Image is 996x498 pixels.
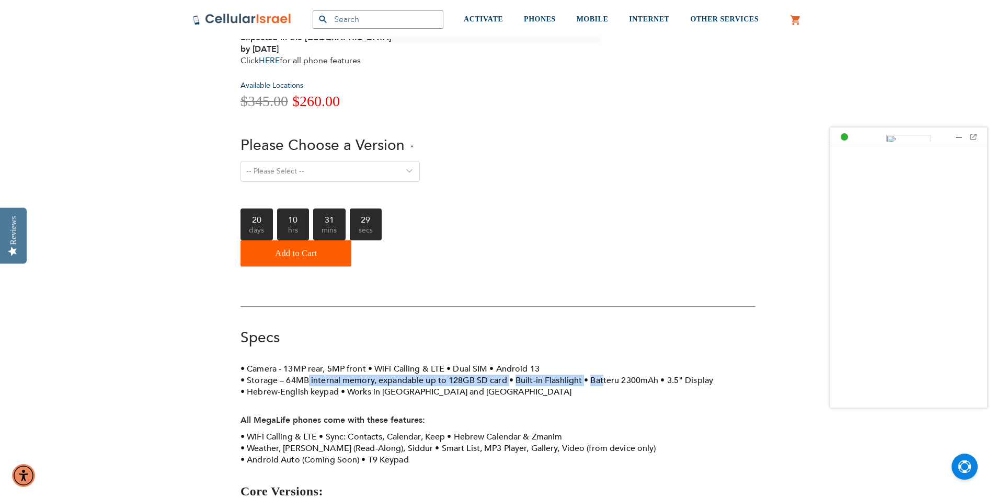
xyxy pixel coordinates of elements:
[241,454,359,466] li: Android Auto (Coming Soon)
[447,363,487,375] li: Dual SIM
[350,209,382,224] b: 29
[241,443,433,454] li: Weather, [PERSON_NAME] (Read-Along), Siddur
[690,15,759,23] span: OTHER SERVICES
[524,15,556,23] span: PHONES
[241,375,507,386] li: Storage – 64MB internal memory, expandable up to 128GB SD card
[241,363,366,375] li: Camera - 13MP rear, 5MP front
[660,375,713,386] li: 3.5" Display
[277,209,310,224] b: 10
[292,93,340,109] span: $260.00
[275,243,317,264] span: Add to Cart
[313,209,346,224] b: 31
[489,363,539,375] li: Android 13
[241,224,273,240] span: days
[447,431,562,443] li: Hebrew Calendar & Zmanim
[259,55,280,66] a: HERE
[241,414,425,426] strong: All MegaLife phones come with these features:
[341,386,571,398] li: Works in [GEOGRAPHIC_DATA] and [GEOGRAPHIC_DATA]
[509,375,582,386] li: Built-in Flashlight
[241,431,317,443] li: WiFi Calling & LTE
[241,209,273,224] b: 20
[629,15,669,23] span: INTERNET
[241,328,280,348] a: Specs
[313,10,443,29] input: Search
[368,363,444,375] li: WiFi Calling & LTE
[241,93,288,109] span: $345.00
[361,454,408,466] li: T9 Keypad
[241,240,351,267] button: Add to Cart
[241,386,339,398] li: Hebrew-English keypad
[350,224,382,240] span: secs
[12,464,35,487] div: Accessibility Menu
[241,135,405,155] span: Please Choose a Version
[319,431,445,443] li: Sync: Contacts, Calendar, Keep
[277,224,310,240] span: hrs
[241,484,323,498] strong: Core Versions:
[313,224,346,240] span: mins
[577,15,609,23] span: MOBILE
[241,80,303,90] a: Available Locations
[192,13,292,26] img: Cellular Israel Logo
[435,443,656,454] li: Smart List, MP3 Player, Gallery, Video (from device only)
[584,375,658,386] li: Batteru 2300mAh
[9,216,18,245] div: Reviews
[464,15,503,23] span: ACTIVATE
